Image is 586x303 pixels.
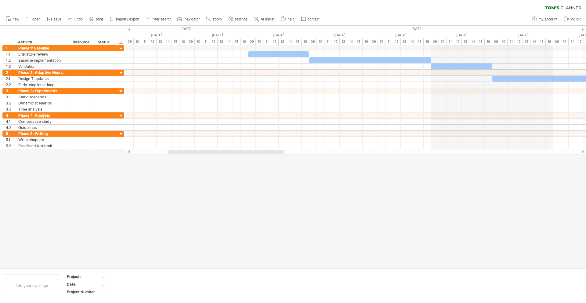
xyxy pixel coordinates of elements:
[256,38,263,45] div: 10
[393,38,401,45] div: 12
[6,88,15,94] div: 3
[67,289,100,294] div: Project Number
[385,38,393,45] div: 11
[576,38,584,45] div: 12
[416,38,424,45] div: 15
[294,38,302,45] div: 15
[18,106,67,112] div: Time analysis
[164,38,172,45] div: 14
[288,17,295,21] span: help
[6,76,15,82] div: 2.1
[523,38,530,45] div: 13
[187,32,248,38] div: Tuesday, 31 December 2024
[431,32,492,38] div: Saturday, 4 January 2025
[176,15,201,23] a: navigator
[492,38,500,45] div: 09
[116,17,139,21] span: import / export
[45,15,63,23] a: save
[469,38,477,45] div: 14
[225,38,233,45] div: 14
[570,17,581,21] span: log out
[6,131,15,137] div: 5
[18,64,67,69] div: Validation
[539,17,557,21] span: my account
[6,45,15,51] div: 1
[13,17,19,21] span: new
[6,106,15,112] div: 3.3
[515,38,523,45] div: 12
[18,119,67,124] div: Comparative study
[332,38,340,45] div: 12
[347,38,355,45] div: 14
[18,39,66,45] div: Activity
[6,82,15,88] div: 2.2
[302,38,309,45] div: 16
[18,137,67,143] div: Write chapters
[141,38,149,45] div: 11
[271,38,279,45] div: 12
[492,32,553,38] div: Sunday, 5 January 2025
[18,76,67,82] div: Design T updates
[179,38,187,45] div: 16
[6,119,15,124] div: 4.1
[6,94,15,100] div: 3.1
[561,38,569,45] div: 10
[235,17,248,21] span: settings
[18,70,67,75] div: Phase 2: Adaptive Heuristic
[98,39,111,45] div: Status
[424,38,431,45] div: 16
[102,274,153,279] div: ....
[187,38,195,45] div: 09
[261,17,274,21] span: AI assist
[546,38,553,45] div: 16
[538,38,546,45] div: 15
[149,38,157,45] div: 12
[54,17,61,21] span: save
[4,15,21,23] a: new
[134,38,141,45] div: 10
[18,57,67,63] div: Baseline implementation
[279,38,286,45] div: 13
[157,38,164,45] div: 13
[73,39,91,45] div: Resource
[363,38,370,45] div: 16
[6,125,15,130] div: 4.2
[6,137,15,143] div: 5.1
[126,32,187,38] div: Monday, 30 December 2024
[500,38,508,45] div: 10
[477,38,485,45] div: 15
[401,38,408,45] div: 13
[102,289,153,294] div: ....
[18,51,67,57] div: Literature review
[32,17,41,21] span: open
[202,38,210,45] div: 11
[252,15,276,23] a: AI assist
[562,15,583,23] a: log out
[439,38,447,45] div: 10
[241,38,248,45] div: 16
[218,38,225,45] div: 13
[317,38,324,45] div: 10
[530,15,559,23] a: my account
[508,38,515,45] div: 11
[18,82,67,88] div: Early-stop inner loop
[485,38,492,45] div: 16
[195,38,202,45] div: 10
[6,100,15,106] div: 3.2
[185,17,200,21] span: navigator
[3,274,60,297] div: Add your own logo
[66,15,85,23] a: undo
[96,17,103,21] span: print
[408,38,416,45] div: 14
[286,38,294,45] div: 14
[6,64,15,69] div: 1.3
[18,143,67,149] div: Proofread & submit
[6,51,15,57] div: 1.1
[355,38,363,45] div: 15
[378,38,385,45] div: 10
[172,38,179,45] div: 15
[18,112,67,118] div: Phase 4: Analysis
[6,143,15,149] div: 5.2
[67,282,100,287] div: Date:
[18,45,67,51] div: Phase 1: Baseline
